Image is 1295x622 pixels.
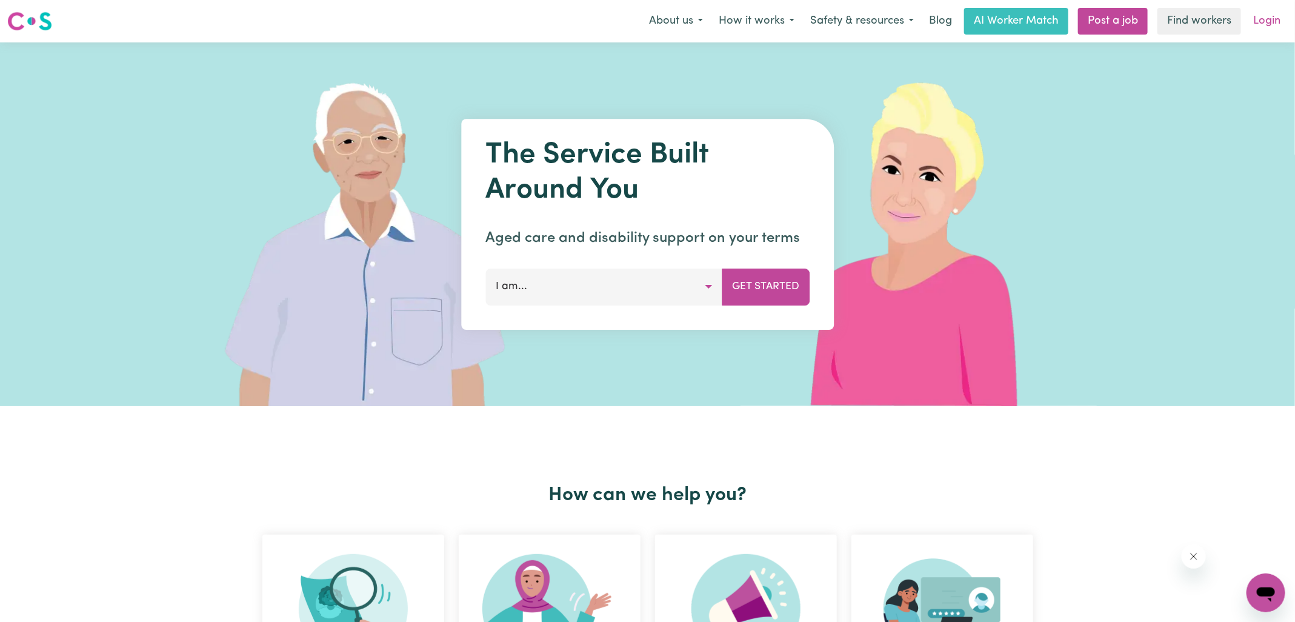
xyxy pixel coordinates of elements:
a: Careseekers logo [7,7,52,35]
iframe: Button to launch messaging window [1247,574,1285,612]
h1: The Service Built Around You [485,138,810,208]
a: Blog [922,8,959,35]
a: Post a job [1078,8,1148,35]
iframe: Close message [1182,544,1206,569]
a: Login [1246,8,1288,35]
button: I am... [485,269,722,305]
button: Get Started [722,269,810,305]
h2: How can we help you? [255,484,1040,507]
img: Careseekers logo [7,10,52,32]
a: Find workers [1157,8,1241,35]
p: Aged care and disability support on your terms [485,227,810,249]
a: AI Worker Match [964,8,1068,35]
button: How it works [711,8,802,34]
button: Safety & resources [802,8,922,34]
button: About us [641,8,711,34]
span: Need any help? [7,8,73,18]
